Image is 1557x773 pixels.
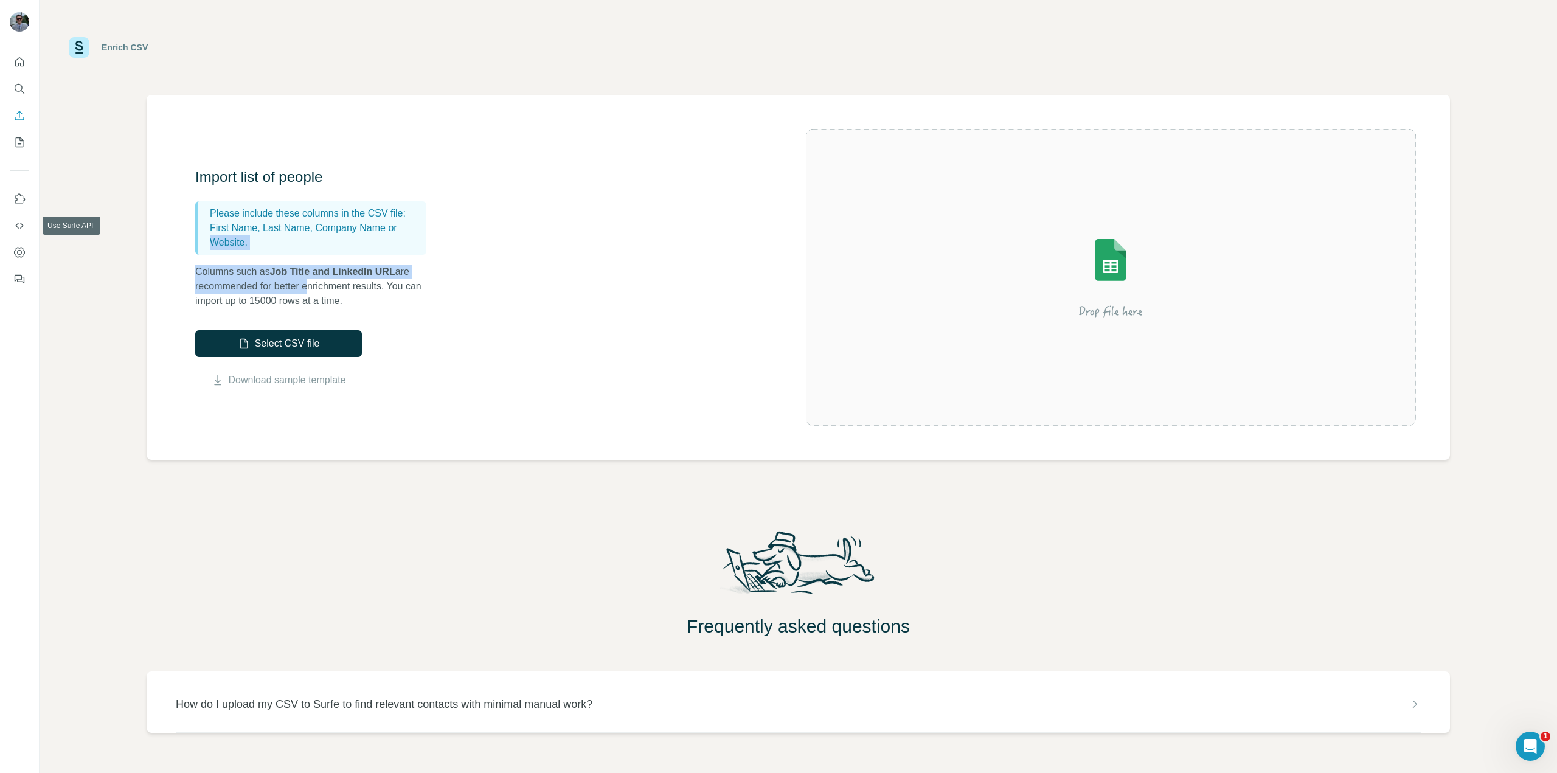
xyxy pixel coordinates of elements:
[10,268,29,290] button: Feedback
[10,131,29,153] button: My lists
[102,41,148,54] div: Enrich CSV
[210,206,421,221] p: Please include these columns in the CSV file:
[40,615,1557,637] h2: Frequently asked questions
[195,167,439,187] h3: Import list of people
[1001,204,1220,350] img: Surfe Illustration - Drop file here or select below
[195,330,362,357] button: Select CSV file
[1541,732,1550,741] span: 1
[10,215,29,237] button: Use Surfe API
[10,105,29,127] button: Enrich CSV
[10,51,29,73] button: Quick start
[195,373,362,387] button: Download sample template
[10,188,29,210] button: Use Surfe on LinkedIn
[210,221,421,250] p: First Name, Last Name, Company Name or Website.
[10,12,29,32] img: Avatar
[229,373,346,387] a: Download sample template
[10,241,29,263] button: Dashboard
[69,37,89,58] img: Surfe Logo
[711,528,886,606] img: Surfe Mascot Illustration
[195,265,439,308] p: Columns such as are recommended for better enrichment results. You can import up to 15000 rows at...
[10,78,29,100] button: Search
[176,696,592,713] p: How do I upload my CSV to Surfe to find relevant contacts with minimal manual work?
[270,266,395,277] span: Job Title and LinkedIn URL
[1516,732,1545,761] iframe: Intercom live chat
